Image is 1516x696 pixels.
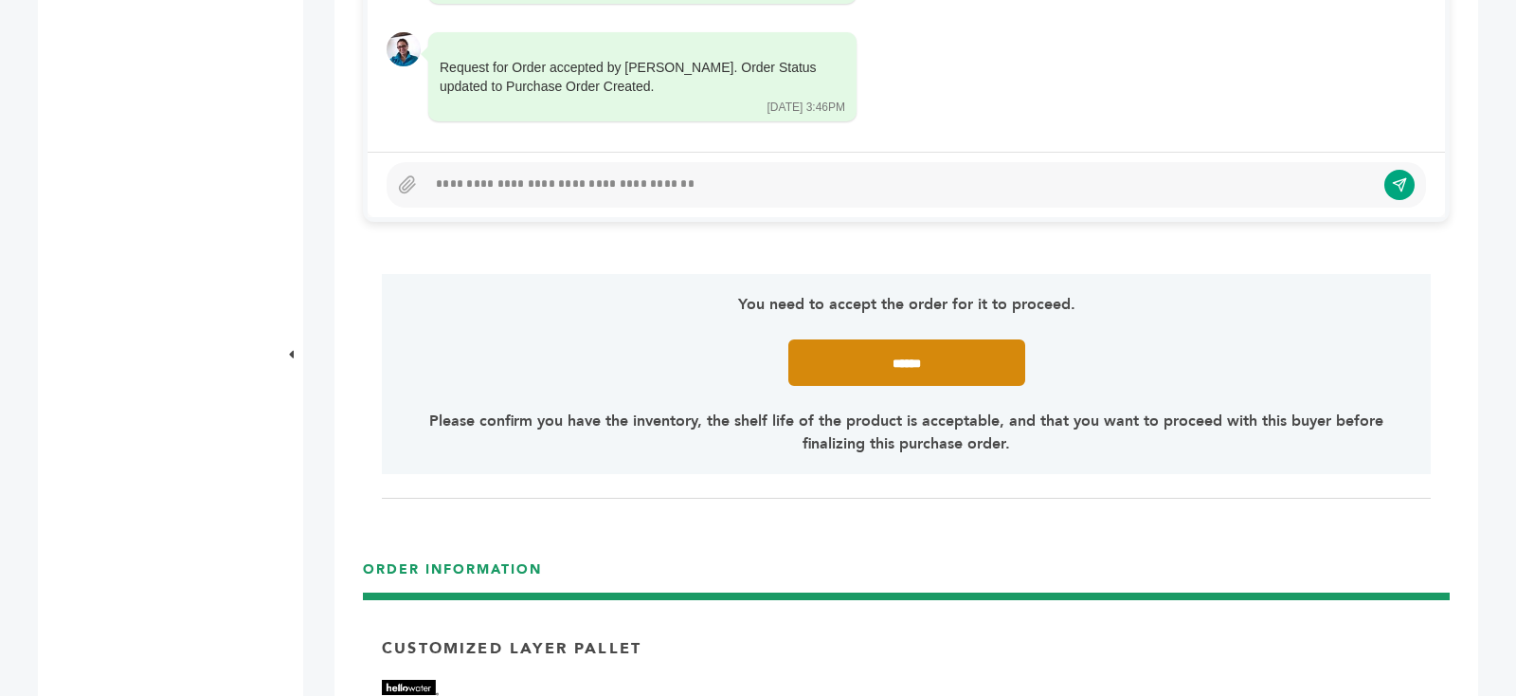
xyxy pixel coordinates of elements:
div: Request for Order accepted by [PERSON_NAME]. Order Status updated to Purchase Order Created. [440,59,819,96]
div: [DATE] 3:46PM [767,100,845,116]
p: You need to accept the order for it to proceed. [424,293,1388,316]
p: Customized Layer Pallet [382,638,641,659]
h3: ORDER INFORMATION [363,560,1450,594]
img: Brand Name [382,680,439,696]
p: Please confirm you have the inventory, the shelf life of the product is acceptable, and that you ... [424,410,1388,455]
